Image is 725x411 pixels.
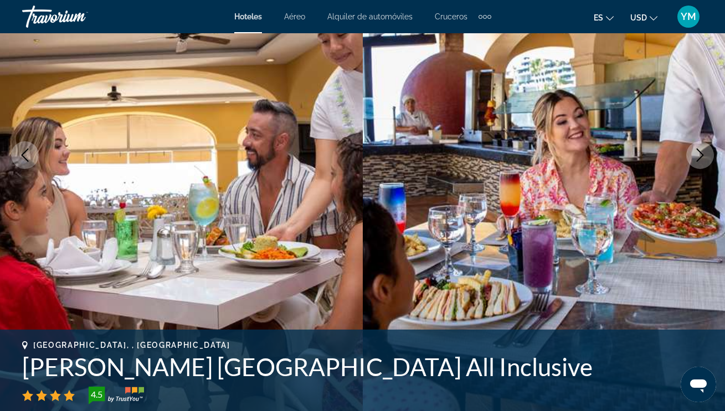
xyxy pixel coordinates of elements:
span: es [594,13,603,22]
a: Aéreo [284,12,305,21]
button: Change currency [630,9,657,25]
img: TrustYou guest rating badge [89,387,144,404]
a: Cruceros [435,12,467,21]
span: [GEOGRAPHIC_DATA], , [GEOGRAPHIC_DATA] [33,341,230,350]
h1: [PERSON_NAME] [GEOGRAPHIC_DATA] All Inclusive [22,352,703,381]
div: 4.5 [85,388,107,401]
span: USD [630,13,647,22]
button: Extra navigation items [479,8,491,25]
span: YM [681,11,696,22]
button: Change language [594,9,614,25]
a: Alquiler de automóviles [327,12,413,21]
button: Previous image [11,141,39,169]
a: Travorium [22,2,133,31]
a: Hoteles [234,12,262,21]
iframe: Botón para iniciar la ventana de mensajería [681,367,716,402]
button: User Menu [674,5,703,28]
button: Next image [686,141,714,169]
